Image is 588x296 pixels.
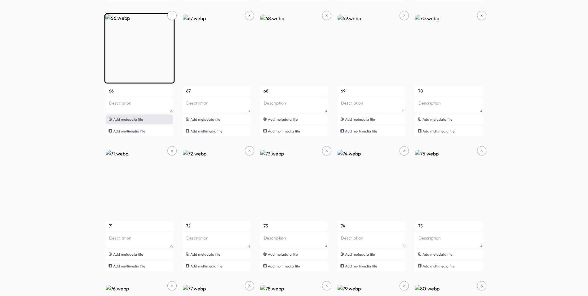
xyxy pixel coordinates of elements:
[183,150,250,218] img: 72.webp
[113,117,143,122] span: Add metadata file
[415,221,483,231] input: Name (75)
[106,221,173,231] input: Name (71)
[415,15,483,82] img: 70.webp
[183,221,250,231] input: Name (72)
[260,15,328,82] img: 68.webp
[104,13,174,83] img: 66.webp
[422,252,452,257] span: Add metadata file
[260,86,328,96] input: Name (68)
[338,86,405,96] input: Name (69)
[338,150,405,218] img: 74.webp
[183,15,250,82] img: 67.webp
[268,264,300,268] span: Add multimedia file
[106,86,173,96] input: Name (66)
[268,252,298,257] span: Add metadata file
[260,221,328,231] input: Name (73)
[183,86,250,96] input: Name (67)
[190,264,222,268] span: Add multimedia file
[422,117,452,122] span: Add metadata file
[268,117,298,122] span: Add metadata file
[190,117,220,122] span: Add metadata file
[260,150,328,218] img: 73.webp
[338,221,405,231] input: Name (74)
[422,129,454,133] span: Add multimedia file
[190,129,222,133] span: Add multimedia file
[338,15,405,82] img: 69.webp
[106,150,173,218] img: 71.webp
[268,129,300,133] span: Add multimedia file
[113,264,145,268] span: Add multimedia file
[345,117,375,122] span: Add metadata file
[345,252,375,257] span: Add metadata file
[190,252,220,257] span: Add metadata file
[422,264,454,268] span: Add multimedia file
[345,264,377,268] span: Add multimedia file
[415,150,483,218] img: 75.webp
[415,86,483,96] input: Name (70)
[113,252,143,257] span: Add metadata file
[345,129,377,133] span: Add multimedia file
[113,129,145,133] span: Add multimedia file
